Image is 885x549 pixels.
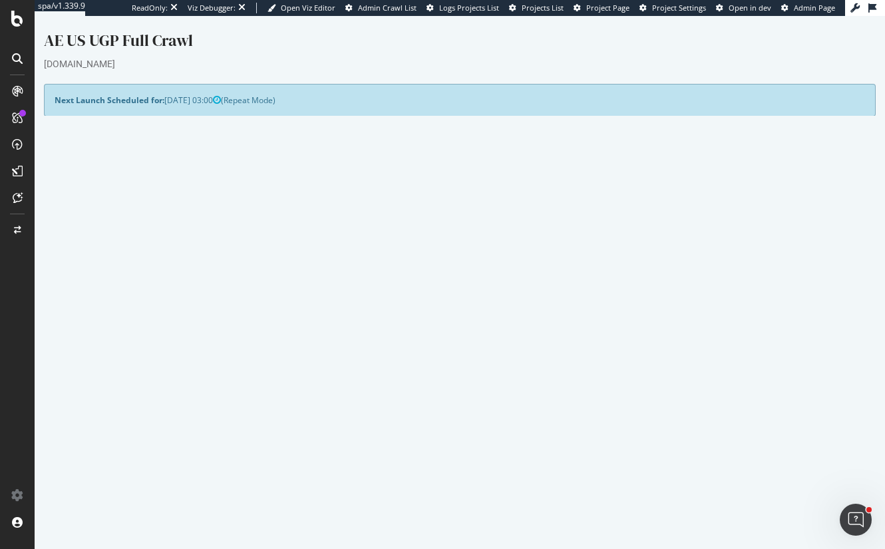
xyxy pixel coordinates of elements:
a: Open in dev [716,3,771,13]
div: [DOMAIN_NAME] [9,41,841,55]
div: (Repeat Mode) [9,68,841,100]
span: Open Viz Editor [281,3,335,13]
a: Admin Crawl List [345,3,417,13]
span: Project Settings [652,3,706,13]
span: Admin Crawl List [358,3,417,13]
span: Open in dev [729,3,771,13]
span: Admin Page [794,3,835,13]
a: Logs Projects List [427,3,499,13]
span: Project Page [586,3,629,13]
strong: Next Launch Scheduled for: [20,79,130,90]
span: Logs Projects List [439,3,499,13]
a: Open Viz Editor [267,3,335,13]
div: Viz Debugger: [188,3,236,13]
div: ReadOnly: [132,3,168,13]
a: Admin Page [781,3,835,13]
iframe: Intercom live chat [840,504,872,536]
a: Projects List [509,3,564,13]
a: Project Page [574,3,629,13]
span: Projects List [522,3,564,13]
span: [DATE] 03:00 [130,79,186,90]
div: AE US UGP Full Crawl [9,13,841,41]
a: Project Settings [639,3,706,13]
